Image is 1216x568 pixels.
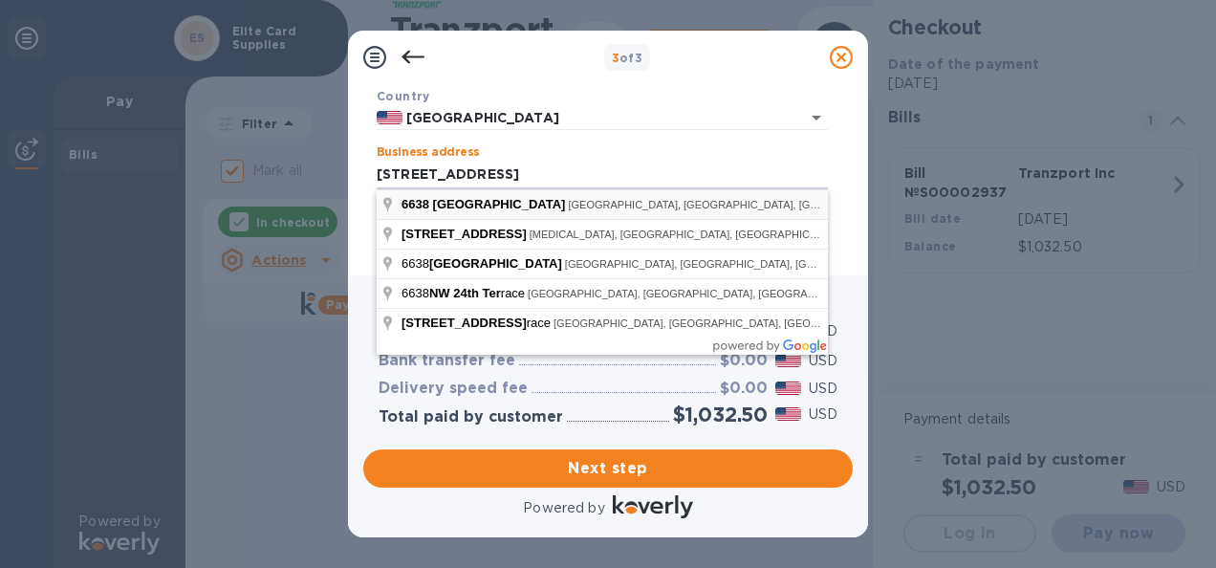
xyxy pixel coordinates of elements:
[554,317,894,329] span: [GEOGRAPHIC_DATA], [GEOGRAPHIC_DATA], [GEOGRAPHIC_DATA]
[379,457,837,480] span: Next step
[809,379,837,399] p: USD
[363,449,853,488] button: Next step
[429,286,501,300] span: NW 24th Ter
[809,351,837,371] p: USD
[379,408,563,426] h3: Total paid by customer
[402,256,565,271] span: 6638
[775,407,801,421] img: USD
[720,380,768,398] h3: $0.00
[528,288,868,299] span: [GEOGRAPHIC_DATA], [GEOGRAPHIC_DATA], [GEOGRAPHIC_DATA]
[379,352,515,370] h3: Bank transfer fee
[402,227,527,241] span: [STREET_ADDRESS]
[379,380,528,398] h3: Delivery speed fee
[433,197,566,211] span: [GEOGRAPHIC_DATA]
[377,147,479,159] label: Business address
[402,316,554,330] span: race
[613,495,693,518] img: Logo
[612,51,619,65] span: 3
[402,286,528,300] span: 6638 race
[402,197,429,211] span: 6638
[673,403,768,426] h2: $1,032.50
[809,404,837,425] p: USD
[429,256,562,271] span: [GEOGRAPHIC_DATA]
[377,111,402,124] img: US
[568,199,908,210] span: [GEOGRAPHIC_DATA], [GEOGRAPHIC_DATA], [GEOGRAPHIC_DATA]
[402,106,774,130] input: Select country
[775,354,801,367] img: USD
[530,229,845,240] span: [MEDICAL_DATA], [GEOGRAPHIC_DATA], [GEOGRAPHIC_DATA]
[377,161,828,189] input: Enter address
[565,258,905,270] span: [GEOGRAPHIC_DATA], [GEOGRAPHIC_DATA], [GEOGRAPHIC_DATA]
[523,498,604,518] p: Powered by
[402,316,527,330] span: [STREET_ADDRESS]
[803,104,830,131] button: Open
[377,89,430,103] b: Country
[775,382,801,395] img: USD
[612,51,643,65] b: of 3
[720,352,768,370] h3: $0.00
